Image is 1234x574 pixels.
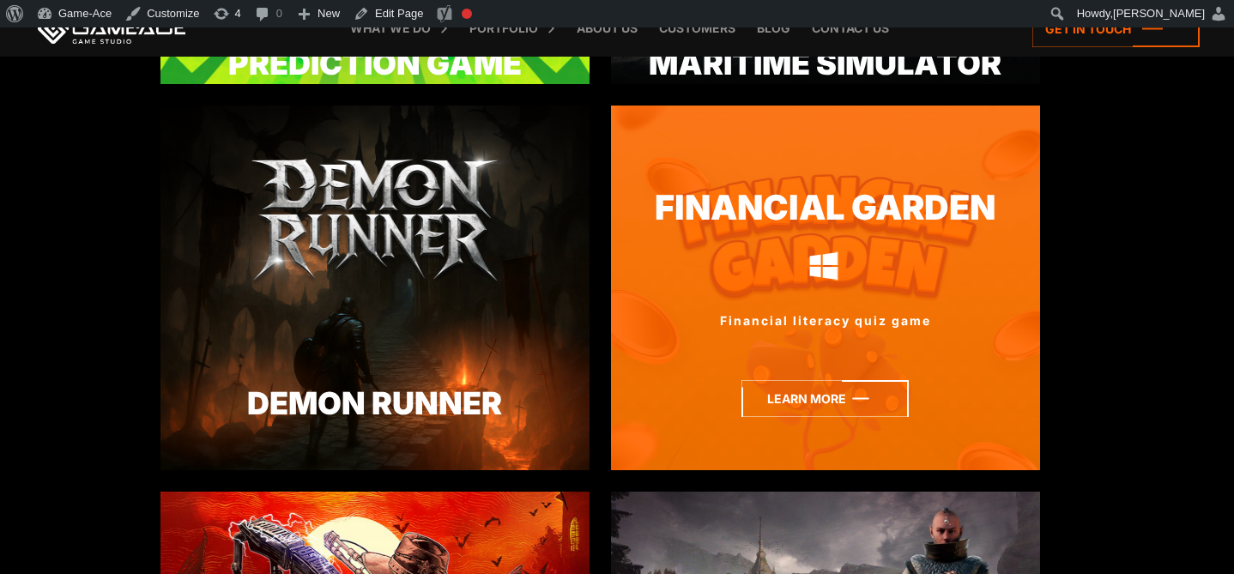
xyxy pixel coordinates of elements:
div: Demon Runner [160,380,590,426]
img: Demon runner preview [160,106,590,470]
span: [PERSON_NAME] [1113,7,1205,20]
div: Financial literacy quiz game [611,311,1040,329]
a: Get in touch [1032,10,1200,47]
a: Learn more [741,380,909,417]
a: Financial Garden [611,183,1040,233]
div: Focus keyphrase not set [462,9,472,19]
